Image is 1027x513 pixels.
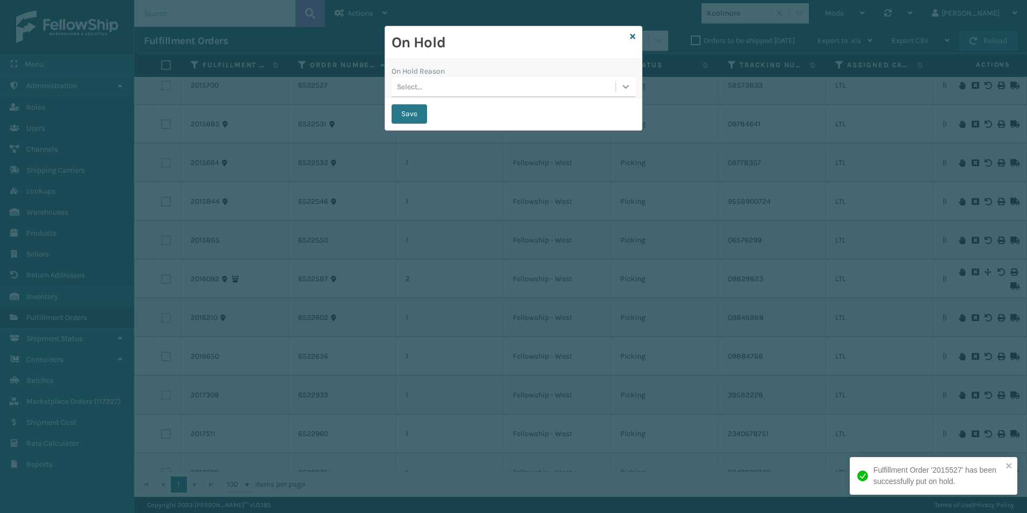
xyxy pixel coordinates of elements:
label: On Hold Reason [392,66,445,77]
div: Fulfillment Order '2015527' has been successfully put on hold. [873,465,1002,487]
h2: On Hold [392,33,626,52]
button: Save [392,104,427,124]
button: close [1006,461,1013,472]
div: Select... [397,81,422,92]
